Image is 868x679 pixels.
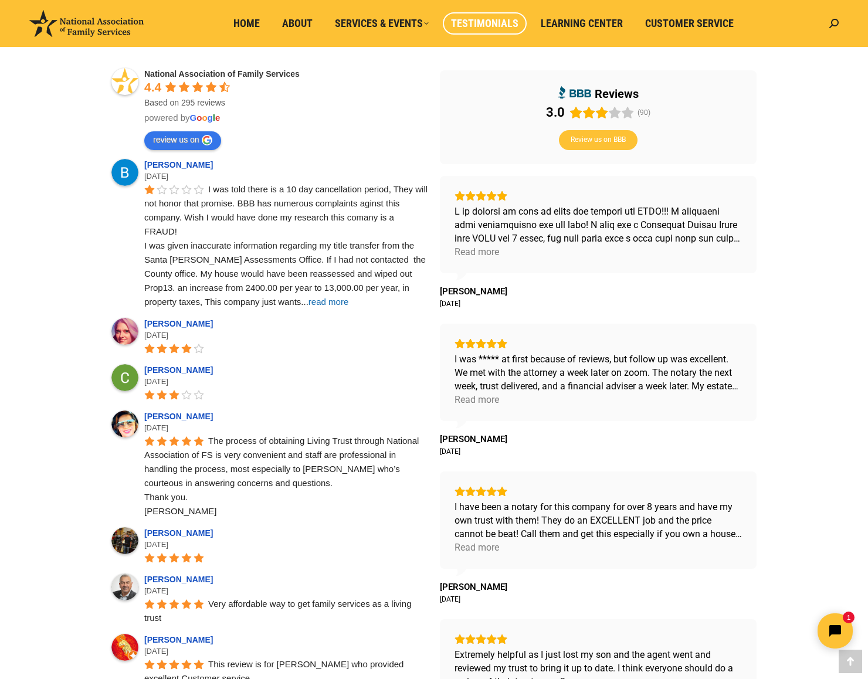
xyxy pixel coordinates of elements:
div: Rating: 5.0 out of 5 [455,634,742,644]
a: Home [225,12,268,35]
a: Review by Kathryn F [440,434,507,444]
span: Learning Center [541,17,623,30]
span: o [202,113,207,123]
div: powered by [144,112,428,124]
div: Rating: 3.0 out of 5 [546,104,634,121]
button: Review us on BBB [559,130,638,150]
a: Review by Debbie N [440,582,507,592]
div: L ip dolorsi am cons ad elits doe tempori utl ETDO!!! M aliquaeni admi veniamquisno exe ull labo!... [455,205,742,245]
div: Rating: 5.0 out of 5 [455,191,742,201]
span: G [190,113,197,123]
a: Review by Suzanne W [440,286,507,297]
iframe: Tidio Chat [661,603,863,658]
span: Home [233,17,260,30]
div: [DATE] [144,422,428,434]
span: read more [308,297,348,307]
div: reviews [595,86,639,101]
div: [DATE] [144,539,428,551]
div: Read more [455,393,499,406]
span: l [213,113,215,123]
span: g [208,113,213,123]
a: [PERSON_NAME] [144,575,216,584]
div: [DATE] [144,376,428,388]
img: National Association of Family Services [29,10,144,37]
span: Review us on BBB [571,135,626,145]
span: e [215,113,220,123]
span: Services & Events [335,17,429,30]
div: 3.0 [546,104,565,121]
div: Read more [455,245,499,259]
div: Based on 295 reviews [144,97,428,108]
span: [PERSON_NAME] [440,582,507,592]
a: [PERSON_NAME] [144,412,216,421]
a: Customer Service [637,12,742,35]
a: [PERSON_NAME] [144,365,216,375]
span: [PERSON_NAME] [440,286,507,297]
span: The process of obtaining Living Trust through National Association of FS is very convenient and s... [144,436,421,516]
div: Rating: 5.0 out of 5 [455,338,742,349]
a: About [274,12,321,35]
span: o [196,113,202,123]
a: National Association of Family Services [144,69,300,79]
span: [PERSON_NAME] [440,434,507,444]
span: About [282,17,313,30]
span: ... [301,297,308,307]
span: Very affordable way to get family services as a living trust [144,599,414,623]
a: Testimonials [443,12,527,35]
span: I was told there is a 10 day cancellation period, They will not honor that promise. BBB has numer... [144,184,430,307]
div: [DATE] [440,447,460,456]
a: Learning Center [533,12,631,35]
div: [DATE] [440,299,460,308]
div: [DATE] [144,585,428,597]
div: [DATE] [440,595,460,604]
div: [DATE] [144,171,428,182]
div: Read more [455,541,499,554]
span: (90) [638,108,650,117]
div: I have been a notary for this company for over 8 years and have my own trust with them! They do a... [455,500,742,541]
a: [PERSON_NAME] [144,635,216,644]
span: Testimonials [451,17,518,30]
div: I was ***** at first because of reviews, but follow up was excellent. We met with the attorney a ... [455,352,742,393]
span: 4.4 [144,80,161,94]
a: [PERSON_NAME] [144,160,216,169]
div: [DATE] [144,330,428,341]
a: review us on [144,131,221,150]
a: [PERSON_NAME] [144,319,216,328]
span: Customer Service [645,17,734,30]
div: Rating: 5.0 out of 5 [455,486,742,497]
a: [PERSON_NAME] [144,528,216,538]
div: [DATE] [144,646,428,657]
